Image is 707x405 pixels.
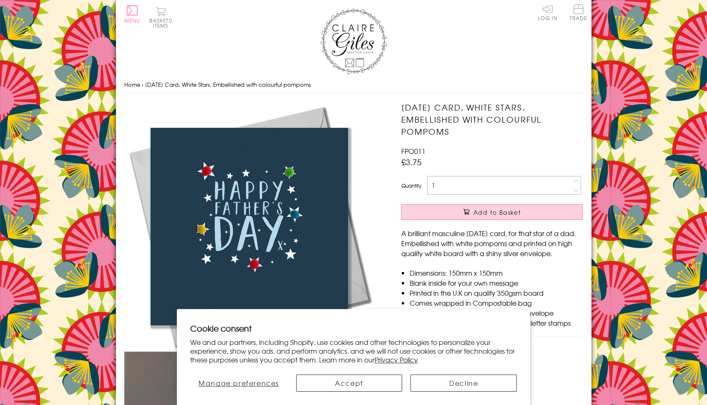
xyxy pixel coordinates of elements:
li: Dimensions: 150mm x 150mm [410,268,583,278]
a: Home [124,80,140,88]
span: FPO011 [401,146,425,156]
button: Basket0 items [149,7,172,28]
span: Trade [570,4,587,20]
button: Add to Basket [401,204,583,220]
li: Printed in the U.K on quality 350gsm board [410,288,583,298]
li: Comes wrapped in Compostable bag [410,298,583,308]
span: Menu [124,17,141,24]
li: With matching sustainable sourced envelope [410,308,583,318]
span: Manage preferences [199,378,279,388]
span: [DATE] Card, White Stars, Embellished with colourful pompoms [145,80,311,88]
img: Father's Day Card, White Stars, Embellished with colourful pompoms [124,101,375,352]
button: Decline [410,375,517,392]
a: Privacy Policy [375,355,418,365]
span: › [142,80,143,88]
button: Menu [124,5,141,23]
h1: [DATE] Card, White Stars, Embellished with colourful pompoms [401,101,583,137]
span: Add to Basket [473,208,521,216]
button: Manage preferences [190,375,288,392]
img: Claire Giles Greetings Cards [320,8,387,74]
a: Trade [570,4,587,22]
p: We and our partners, including Shopify, use cookies and other technologies to personalize your ex... [190,338,517,364]
span: 0 items [153,17,172,29]
span: £3.75 [401,156,422,168]
button: Accept [296,375,403,392]
nav: breadcrumbs [124,76,583,93]
label: Quantity [401,182,421,189]
p: A brilliant masculine [DATE] card, for that star of a dad. Embellished with white pompoms and pri... [401,228,583,258]
h2: Cookie consent [190,322,517,334]
a: Log In [538,4,558,20]
li: Blank inside for your own message [410,278,583,288]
